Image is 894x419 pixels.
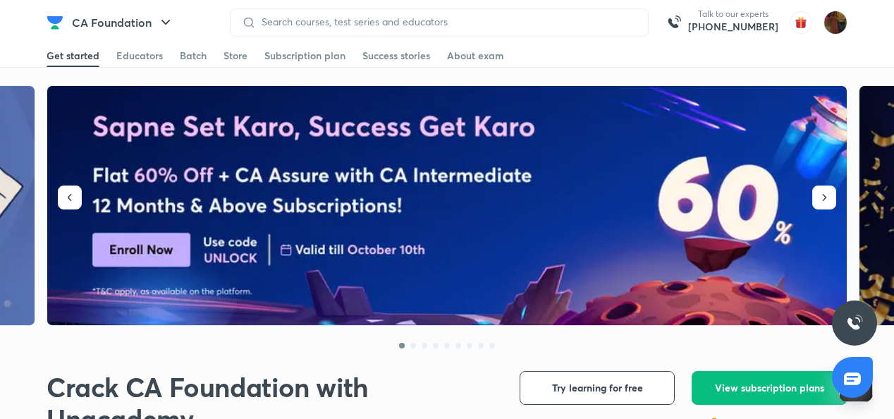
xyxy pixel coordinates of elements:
[256,16,637,28] input: Search courses, test series and educators
[447,44,504,67] a: About exam
[520,371,675,405] button: Try learning for free
[47,14,63,31] img: Company Logo
[63,8,183,37] button: CA Foundation
[264,49,345,63] div: Subscription plan
[692,371,847,405] button: View subscription plans
[223,49,247,63] div: Store
[223,44,247,67] a: Store
[846,315,863,332] img: ttu
[180,44,207,67] a: Batch
[790,11,812,34] img: avatar
[688,8,778,20] p: Talk to our experts
[47,44,99,67] a: Get started
[688,20,778,34] a: [PHONE_NUMBER]
[116,49,163,63] div: Educators
[180,49,207,63] div: Batch
[715,381,824,395] span: View subscription plans
[116,44,163,67] a: Educators
[552,381,643,395] span: Try learning for free
[362,44,430,67] a: Success stories
[823,11,847,35] img: gungun Raj
[264,44,345,67] a: Subscription plan
[362,49,430,63] div: Success stories
[47,49,99,63] div: Get started
[660,8,688,37] img: call-us
[447,49,504,63] div: About exam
